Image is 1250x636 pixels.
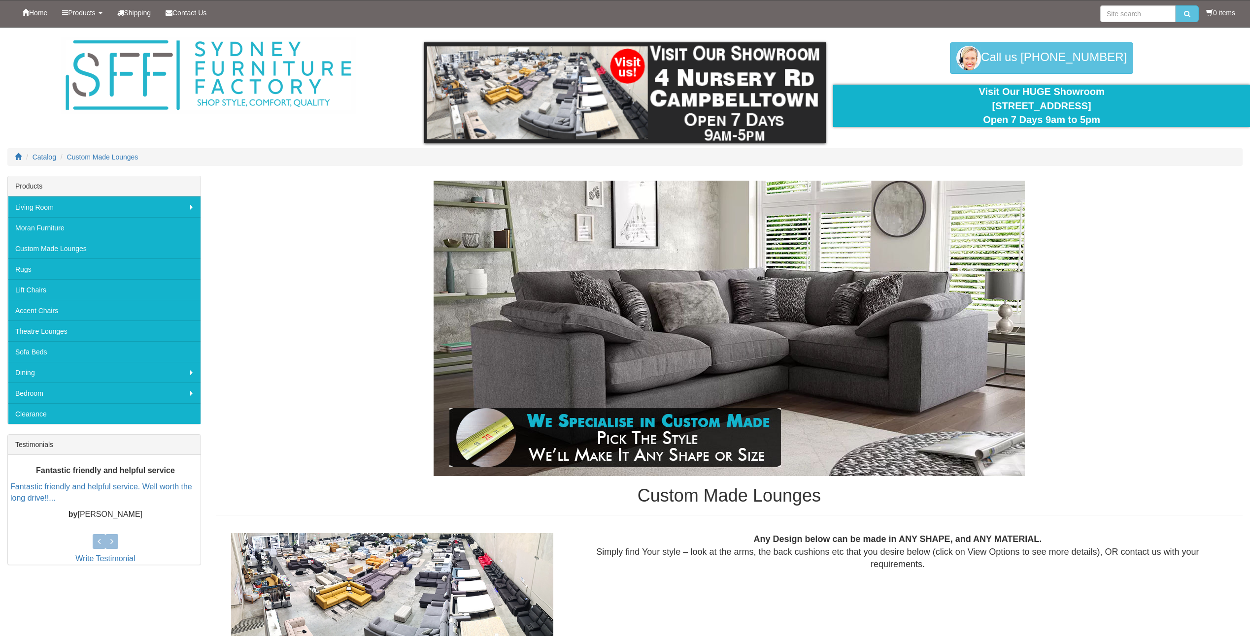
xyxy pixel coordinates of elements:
[8,320,201,341] a: Theatre Lounges
[10,509,201,520] p: [PERSON_NAME]
[754,534,1042,544] b: Any Design below can be made in ANY SHAPE, and ANY MATERIAL.
[15,0,55,25] a: Home
[561,533,1235,571] div: Simply find Your style – look at the arms, the back cushions etc that you desire below (click on ...
[8,217,201,238] a: Moran Furniture
[8,403,201,424] a: Clearance
[841,85,1243,127] div: Visit Our HUGE Showroom [STREET_ADDRESS] Open 7 Days 9am to 5pm
[10,482,192,502] a: Fantastic friendly and helpful service. Well worth the long drive!!...
[8,238,201,258] a: Custom Made Lounges
[1100,5,1176,22] input: Site search
[158,0,214,25] a: Contact Us
[36,466,175,475] b: Fantastic friendly and helpful service
[8,341,201,362] a: Sofa Beds
[8,300,201,320] a: Accent Chairs
[8,196,201,217] a: Living Room
[68,9,95,17] span: Products
[55,0,109,25] a: Products
[216,486,1243,506] h1: Custom Made Lounges
[110,0,159,25] a: Shipping
[29,9,47,17] span: Home
[8,279,201,300] a: Lift Chairs
[8,362,201,382] a: Dining
[8,435,201,455] div: Testimonials
[172,9,206,17] span: Contact Us
[75,554,135,563] a: Write Testimonial
[434,181,1025,476] img: Custom Made Lounges
[8,382,201,403] a: Bedroom
[8,258,201,279] a: Rugs
[67,153,138,161] a: Custom Made Lounges
[1206,8,1235,18] li: 0 items
[68,510,78,518] b: by
[8,176,201,196] div: Products
[33,153,56,161] a: Catalog
[124,9,151,17] span: Shipping
[424,42,826,143] img: showroom.gif
[61,37,356,114] img: Sydney Furniture Factory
